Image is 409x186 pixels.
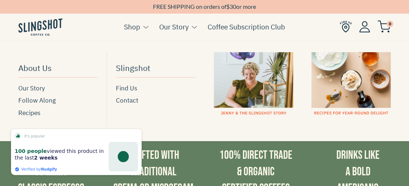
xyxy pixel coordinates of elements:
a: Recipes [18,108,98,118]
span: Recipes [18,108,40,118]
a: Find Us [116,83,195,93]
a: Our Story [159,21,189,32]
a: 0 [377,22,391,31]
span: Contact [116,96,138,105]
img: Find Us [340,21,352,33]
a: Shop [124,21,140,32]
span: 0 [387,21,393,27]
span: Slingshot [116,61,150,74]
a: Follow Along [18,96,98,105]
span: Find Us [116,83,137,93]
span: Our Story [18,83,45,93]
a: Slingshot [116,60,195,78]
span: 30 [230,3,236,10]
a: Coffee Subscription Club [208,21,285,32]
img: Account [359,21,370,32]
span: $ [226,3,230,10]
img: cart [377,21,391,33]
span: About Us [18,61,52,74]
a: About Us [18,60,98,78]
span: Follow Along [18,96,56,105]
a: Contact [116,96,195,105]
a: Our Story [18,83,98,93]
